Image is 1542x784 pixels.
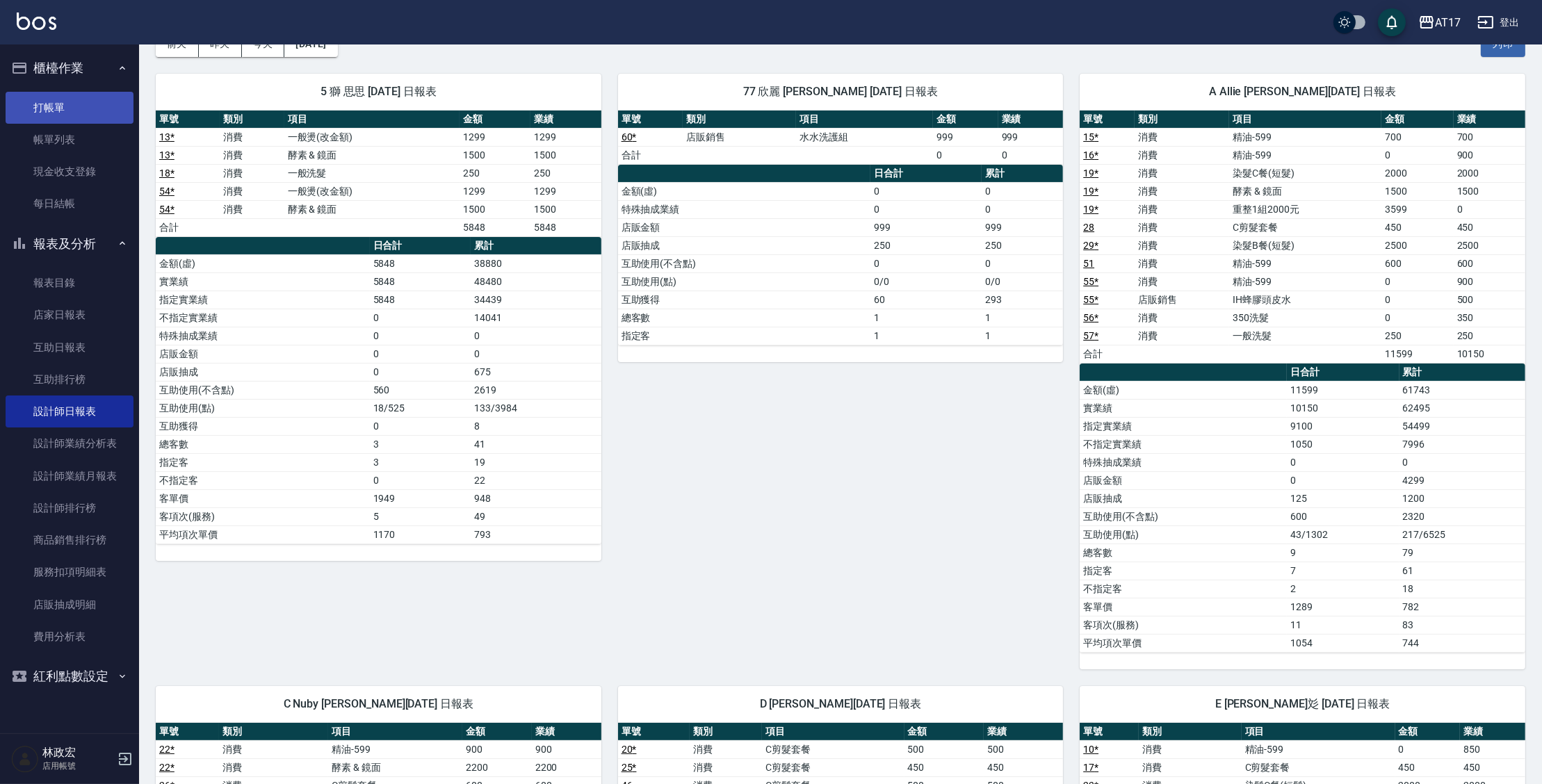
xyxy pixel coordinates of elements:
[1287,580,1399,598] td: 2
[984,758,1063,776] td: 450
[471,435,601,453] td: 41
[1460,723,1525,741] th: 業績
[1080,471,1287,489] td: 店販金額
[370,525,471,544] td: 1170
[618,200,870,218] td: 特殊抽成業績
[1287,381,1399,399] td: 11599
[370,272,471,291] td: 5848
[998,111,1064,129] th: 業績
[1080,544,1287,562] td: 總客數
[982,327,1063,345] td: 1
[1381,128,1453,146] td: 700
[1080,489,1287,507] td: 店販抽成
[219,758,328,776] td: 消費
[1229,164,1381,182] td: 染髮C餐(短髮)
[1080,381,1287,399] td: 金額(虛)
[156,471,370,489] td: 不指定客
[933,146,998,164] td: 0
[370,381,471,399] td: 560
[762,758,904,776] td: C剪髮套餐
[618,182,870,200] td: 金額(虛)
[1381,345,1453,363] td: 11599
[1399,471,1525,489] td: 4299
[370,417,471,435] td: 0
[156,723,219,741] th: 單號
[284,182,460,200] td: 一般燙(改金額)
[460,200,530,218] td: 1500
[6,621,133,653] a: 費用分析表
[1287,364,1399,382] th: 日合計
[462,723,532,741] th: 金額
[11,745,39,773] img: Person
[462,758,532,776] td: 2200
[460,128,530,146] td: 1299
[1381,272,1453,291] td: 0
[471,291,601,309] td: 34439
[1229,254,1381,272] td: 精油-599
[532,723,601,741] th: 業績
[1413,8,1466,37] button: AT17
[984,723,1063,741] th: 業績
[1454,254,1525,272] td: 600
[1399,399,1525,417] td: 62495
[6,460,133,492] a: 設計師業績月報表
[6,226,133,262] button: 報表及分析
[1454,272,1525,291] td: 900
[156,381,370,399] td: 互助使用(不含點)
[1399,634,1525,652] td: 744
[904,758,984,776] td: 450
[1399,381,1525,399] td: 61743
[156,291,370,309] td: 指定實業績
[1080,111,1525,364] table: a dense table
[156,507,370,525] td: 客項次(服務)
[635,697,1047,711] span: D [PERSON_NAME][DATE] 日報表
[6,299,133,331] a: 店家日報表
[1135,236,1230,254] td: 消費
[462,740,532,758] td: 900
[471,327,601,345] td: 0
[618,236,870,254] td: 店販抽成
[6,395,133,427] a: 設計師日報表
[998,146,1064,164] td: 0
[42,760,113,772] p: 店用帳號
[762,740,904,758] td: C剪髮套餐
[460,182,530,200] td: 1299
[1080,345,1135,363] td: 合計
[1399,507,1525,525] td: 2320
[618,254,870,272] td: 互助使用(不含點)
[6,589,133,621] a: 店販抽成明細
[1229,218,1381,236] td: C剪髮套餐
[1454,218,1525,236] td: 450
[219,740,328,758] td: 消費
[1399,489,1525,507] td: 1200
[6,524,133,556] a: 商品銷售排行榜
[530,182,601,200] td: 1299
[156,489,370,507] td: 客單價
[1080,616,1287,634] td: 客項次(服務)
[6,92,133,124] a: 打帳單
[1139,723,1241,741] th: 類別
[284,146,460,164] td: 酵素 & 鏡面
[1381,309,1453,327] td: 0
[220,128,284,146] td: 消費
[172,85,585,99] span: 5 獅 思思 [DATE] 日報表
[1287,507,1399,525] td: 600
[156,399,370,417] td: 互助使用(點)
[1135,111,1230,129] th: 類別
[370,291,471,309] td: 5848
[471,272,601,291] td: 48480
[982,291,1063,309] td: 293
[618,309,870,327] td: 總客數
[1135,327,1230,345] td: 消費
[220,200,284,218] td: 消費
[1287,525,1399,544] td: 43/1302
[683,128,796,146] td: 店販銷售
[220,164,284,182] td: 消費
[998,128,1064,146] td: 999
[471,453,601,471] td: 19
[6,156,133,188] a: 現金收支登錄
[1399,435,1525,453] td: 7996
[690,740,762,758] td: 消費
[460,164,530,182] td: 250
[530,218,601,236] td: 5848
